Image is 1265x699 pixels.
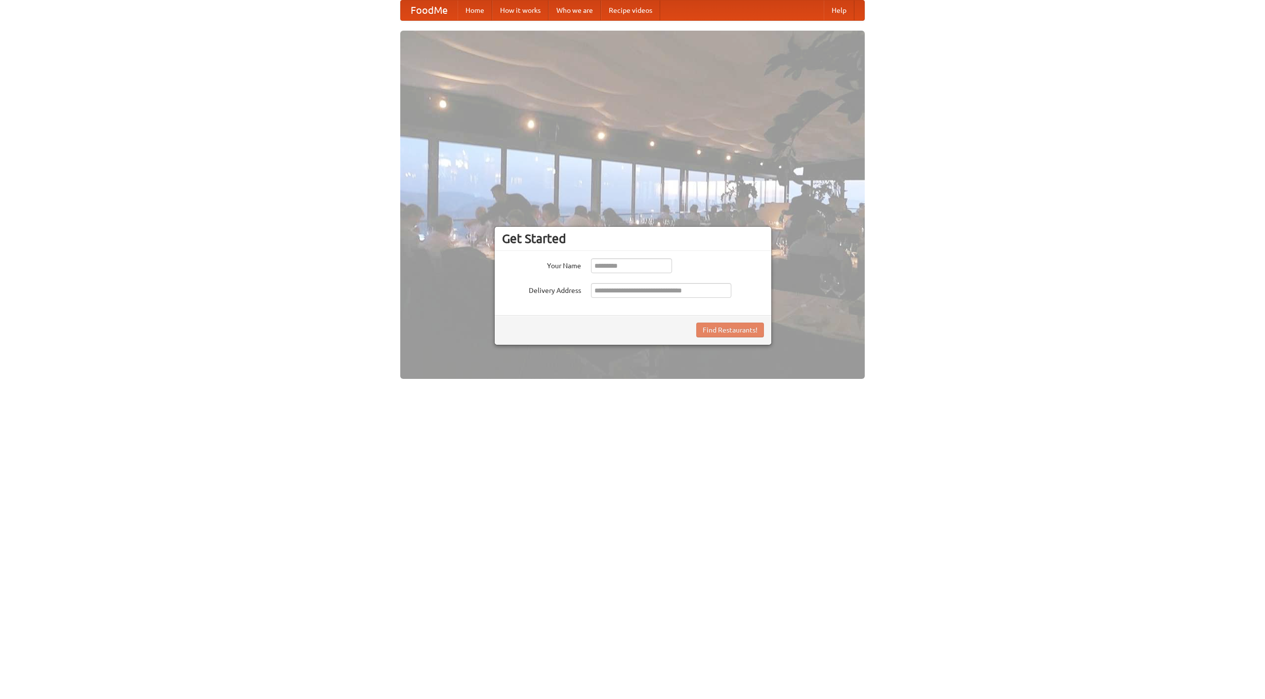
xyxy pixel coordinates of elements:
a: FoodMe [401,0,458,20]
label: Your Name [502,258,581,271]
a: Recipe videos [601,0,660,20]
a: How it works [492,0,548,20]
button: Find Restaurants! [696,323,764,337]
a: Home [458,0,492,20]
label: Delivery Address [502,283,581,295]
h3: Get Started [502,231,764,246]
a: Who we are [548,0,601,20]
a: Help [824,0,854,20]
